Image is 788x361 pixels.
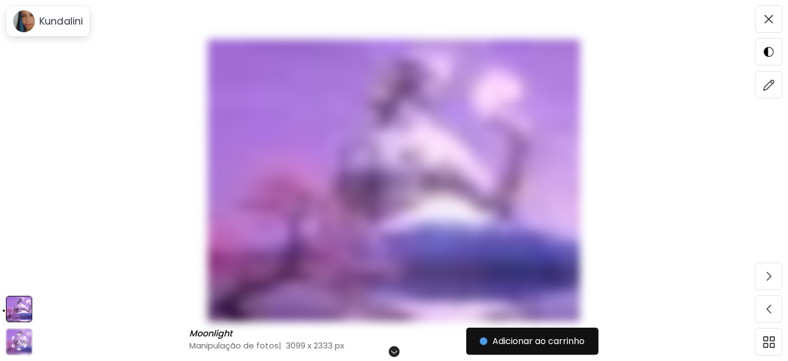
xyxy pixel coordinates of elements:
[190,340,498,351] h4: Manipulação de fotos | 3099 x 2333 px
[39,15,83,28] h6: Kundalini
[480,335,585,348] span: Adicionar ao carrinho
[10,333,28,351] div: animation
[466,328,599,355] button: Adicionar ao carrinho
[190,328,236,339] h6: Moonlight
